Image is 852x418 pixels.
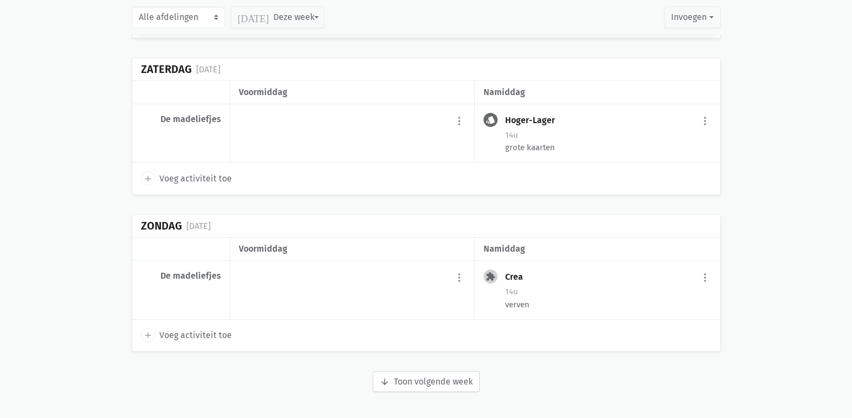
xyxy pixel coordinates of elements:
[484,242,711,256] div: namiddag
[186,219,211,233] div: [DATE]
[380,377,390,387] i: arrow_downward
[231,6,324,28] button: Deze week
[505,272,532,282] div: Crea
[141,220,182,232] div: Zondag
[238,12,269,22] i: [DATE]
[239,85,466,99] div: voormiddag
[143,174,153,184] i: add
[143,331,153,340] i: add
[484,85,711,99] div: namiddag
[239,242,466,256] div: voormiddag
[505,130,518,140] span: 14u
[505,115,563,126] div: Hoger-Lager
[196,63,220,77] div: [DATE]
[505,141,711,153] div: grote kaarten
[141,171,232,185] a: add Voeg activiteit toe
[159,172,232,186] span: Voeg activiteit toe
[141,328,232,342] a: add Voeg activiteit toe
[664,6,720,28] button: Invoegen
[141,271,221,281] div: De madeliefjes
[159,328,232,342] span: Voeg activiteit toe
[486,272,495,281] i: extension
[141,114,221,125] div: De madeliefjes
[505,299,711,311] div: verven
[141,63,192,76] div: Zaterdag
[486,115,495,125] i: style
[505,287,518,296] span: 14u
[373,371,480,393] button: Toon volgende week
